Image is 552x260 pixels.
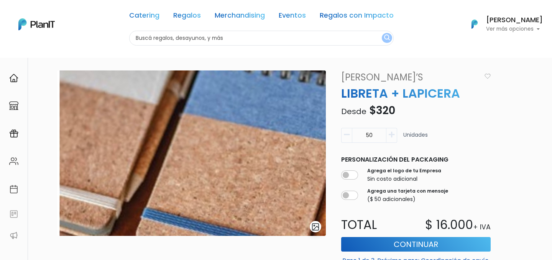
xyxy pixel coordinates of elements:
[279,12,306,21] a: Eventos
[9,231,18,240] img: partners-52edf745621dab592f3b2c58e3bca9d71375a7ef29c3b500c9f145b62cc070d4.svg
[9,74,18,83] img: home-e721727adea9d79c4d83392d1f703f7f8bce08238fde08b1acbfd93340b81755.svg
[341,237,491,252] button: Continuar
[39,7,110,22] div: ¿Necesitás ayuda?
[129,31,394,46] input: Buscá regalos, desayunos, y más
[18,18,55,30] img: PlanIt Logo
[367,195,448,203] p: ($ 50 adicionales)
[337,70,482,84] a: [PERSON_NAME]’s
[367,167,441,174] label: Agrega el logo de tu Empresa
[486,17,543,24] h6: [PERSON_NAME]
[337,216,416,234] p: Total
[9,129,18,138] img: campaigns-02234683943229c281be62815700db0a1741e53638e28bf9629b52c665b00959.svg
[9,209,18,219] img: feedback-78b5a0c8f98aac82b08bfc38622c3050aee476f2c9584af64705fc4e61158814.svg
[9,101,18,110] img: marketplace-4ceaa7011d94191e9ded77b95e3339b90024bf715f7c57f8cf31f2d8c509eaba.svg
[485,74,491,79] img: heart_icon
[367,175,441,183] p: Sin costo adicional
[337,84,495,103] p: LIBRETA + LAPICERA
[341,155,491,164] p: Personalización del packaging
[57,70,326,236] img: AC605D74-DA8F-4FB1-97FB-D60AA9D5DE14.jpeg
[215,12,265,21] a: Merchandising
[367,188,448,195] label: Agrega una tarjeta con mensaje
[384,34,390,42] img: search_button-432b6d5273f82d61273b3651a40e1bd1b912527efae98b1b7a1b2c0702e16a8d.svg
[311,222,320,231] img: gallery-light
[462,14,543,34] button: PlanIt Logo [PERSON_NAME] Ver más opciones
[173,12,201,21] a: Regalos
[341,106,366,117] span: Desde
[473,222,491,232] p: + IVA
[486,26,543,32] p: Ver más opciones
[320,12,394,21] a: Regalos con Impacto
[369,103,395,118] span: $320
[425,216,473,234] p: $ 16.000
[9,185,18,194] img: calendar-87d922413cdce8b2cf7b7f5f62616a5cf9e4887200fb71536465627b3292af00.svg
[129,12,159,21] a: Catering
[466,16,483,33] img: PlanIt Logo
[9,157,18,166] img: people-662611757002400ad9ed0e3c099ab2801c6687ba6c219adb57efc949bc21e19d.svg
[403,131,428,146] p: Unidades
